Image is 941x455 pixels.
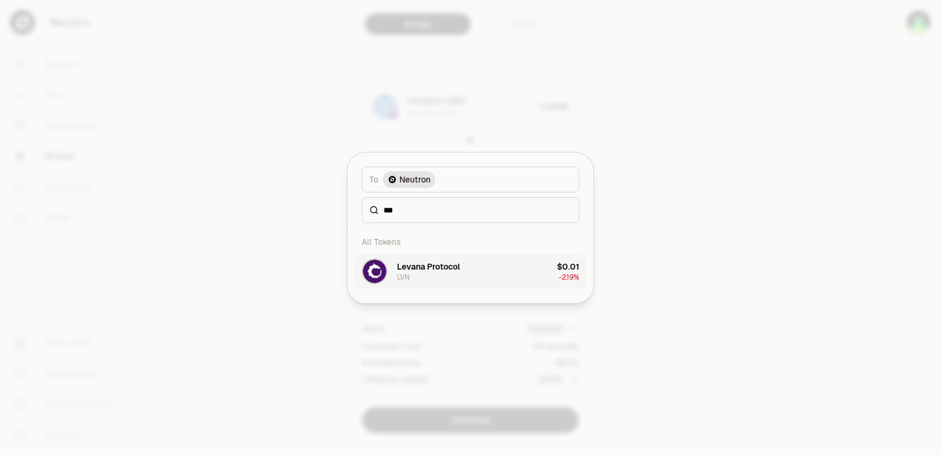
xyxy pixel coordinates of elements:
div: Levana Protocol [397,261,460,273]
img: LVN Logo [363,260,386,283]
span: -2.19% [559,273,579,282]
div: LVN [397,273,410,282]
button: LVN LogoLevana ProtocolLVN$0.01-2.19% [355,254,586,289]
div: All Tokens [355,230,586,254]
div: $0.01 [557,261,579,273]
span: To [369,174,378,185]
img: Neutron Logo [389,176,396,183]
button: ToNeutron LogoNeutron [362,167,579,192]
span: Neutron [399,174,431,185]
